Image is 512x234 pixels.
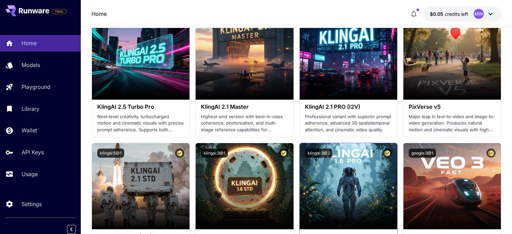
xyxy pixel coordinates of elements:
[196,143,293,229] img: alt
[175,148,184,158] button: Certified Model – Vetted for best performance and includes a commercial license.
[430,11,445,17] span: $0.05
[474,9,484,19] div: MW
[97,148,124,158] button: klingai:5@1
[409,113,496,133] p: Major leap in text-to-video and image-to-video generation. Produces natural motion and cinematic ...
[92,143,190,229] img: alt
[22,83,50,91] p: Playground
[409,148,436,158] button: google:3@1
[279,148,288,158] button: Certified Model – Vetted for best performance and includes a commercial license.
[201,148,228,158] button: klingai:3@1
[201,104,288,110] h3: KlingAI 2.1 Master
[196,13,293,100] img: alt
[22,105,39,113] p: Library
[52,9,66,14] span: TRIAL
[97,104,184,110] h3: KlingAI 2.5 Turbo Pro
[423,6,501,22] button: $0.05MW
[383,148,392,158] button: Certified Model – Vetted for best performance and includes a commercial license.
[92,13,190,100] img: alt
[305,113,392,133] p: Professional variant with superior prompt adherence, advanced 3D spatiotemporal attention, and ci...
[52,7,67,15] span: Add your payment card to enable full platform functionality.
[305,148,333,158] button: klingai:3@2
[22,200,42,208] p: Settings
[22,148,44,156] p: API Keys
[300,143,397,229] img: alt
[201,113,288,133] p: Highest-end version with best-in-class coherence, photorealism, and multi-image reference capabil...
[22,39,37,47] p: Home
[486,148,496,158] button: Certified Model – Vetted for best performance and includes a commercial license.
[22,170,38,178] p: Usage
[305,104,392,110] h3: KlingAI 2.1 PRO (I2V)
[92,10,107,18] nav: breadcrumb
[67,225,76,234] button: Collapse sidebar
[22,61,40,69] p: Models
[92,10,107,18] a: Home
[300,13,397,100] img: alt
[409,104,496,110] h3: PixVerse v5
[403,13,501,100] img: alt
[430,10,468,18] div: $0.05
[22,126,37,134] p: Wallet
[445,11,468,17] span: credits left
[403,143,501,229] img: alt
[97,113,184,133] p: Next‑level creativity, turbocharged motion and cinematic visuals with precise prompt adherence. S...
